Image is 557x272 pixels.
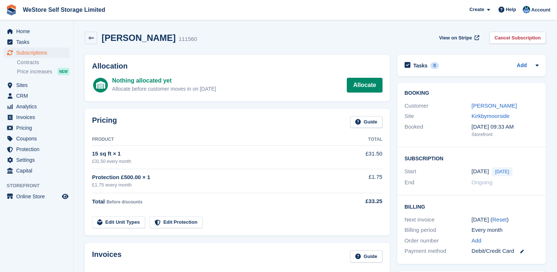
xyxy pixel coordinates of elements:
[472,113,510,119] a: Kirkbymoorside
[472,123,539,131] div: [DATE] 09:33 AM
[4,133,70,144] a: menu
[92,198,105,205] span: Total
[92,134,344,146] th: Product
[4,48,70,58] a: menu
[112,76,216,85] div: Nothing allocated yet
[16,101,60,112] span: Analytics
[405,247,472,255] div: Payment method
[4,112,70,122] a: menu
[92,62,383,70] h2: Allocation
[16,133,60,144] span: Coupons
[472,131,539,138] div: Storefront
[4,191,70,202] a: menu
[347,78,382,93] a: Allocate
[16,144,60,154] span: Protection
[4,155,70,165] a: menu
[112,85,216,93] div: Allocate before customer moves in on [DATE]
[405,216,472,224] div: Next invoice
[405,178,472,187] div: End
[472,226,539,234] div: Every month
[4,26,70,36] a: menu
[149,216,202,229] a: Edit Protection
[413,62,428,69] h2: Tasks
[92,250,121,262] h2: Invoices
[16,155,60,165] span: Settings
[92,150,344,158] div: 15 sq ft × 1
[492,216,507,223] a: Reset
[4,144,70,154] a: menu
[4,80,70,90] a: menu
[16,112,60,122] span: Invoices
[469,6,484,13] span: Create
[57,68,70,75] div: NEW
[20,4,108,16] a: WeStore Self Storage Limited
[344,197,383,206] div: £33.25
[350,116,383,128] a: Guide
[492,167,512,176] span: [DATE]
[16,191,60,202] span: Online Store
[436,32,481,44] a: View on Stripe
[92,158,344,165] div: £31.50 every month
[472,237,482,245] a: Add
[405,237,472,245] div: Order number
[7,182,73,189] span: Storefront
[17,67,70,76] a: Price increases NEW
[4,101,70,112] a: menu
[16,48,60,58] span: Subscriptions
[92,181,344,189] div: £1.75 every month
[6,4,17,15] img: stora-icon-8386f47178a22dfd0bd8f6a31ec36ba5ce8667c1dd55bd0f319d3a0aa187defe.svg
[405,203,539,210] h2: Billing
[16,26,60,36] span: Home
[16,123,60,133] span: Pricing
[344,146,383,169] td: £31.50
[4,165,70,176] a: menu
[439,34,472,42] span: View on Stripe
[405,167,472,176] div: Start
[179,35,197,43] div: 111560
[16,91,60,101] span: CRM
[405,102,472,110] div: Customer
[17,59,70,66] a: Contracts
[517,62,527,70] a: Add
[531,6,550,14] span: Account
[4,123,70,133] a: menu
[102,33,176,43] h2: [PERSON_NAME]
[92,173,344,182] div: Protection £500.00 × 1
[4,37,70,47] a: menu
[350,250,383,262] a: Guide
[4,91,70,101] a: menu
[106,199,142,205] span: Before discounts
[61,192,70,201] a: Preview store
[430,62,439,69] div: 0
[472,102,517,109] a: [PERSON_NAME]
[472,179,493,185] span: Ongoing
[92,116,117,128] h2: Pricing
[472,247,539,255] div: Debit/Credit Card
[16,165,60,176] span: Capital
[17,68,52,75] span: Price increases
[489,32,546,44] a: Cancel Subscription
[344,169,383,193] td: £1.75
[405,123,472,138] div: Booked
[344,134,383,146] th: Total
[506,6,516,13] span: Help
[472,216,539,224] div: [DATE] ( )
[405,112,472,121] div: Site
[523,6,530,13] img: Joanne Goff
[16,80,60,90] span: Sites
[405,90,539,96] h2: Booking
[405,226,472,234] div: Billing period
[92,216,145,229] a: Edit Unit Types
[16,37,60,47] span: Tasks
[405,154,539,162] h2: Subscription
[472,167,489,176] time: 2025-10-01 00:00:00 UTC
